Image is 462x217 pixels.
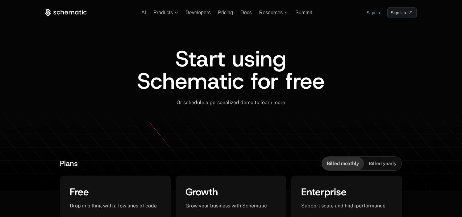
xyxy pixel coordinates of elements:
[327,160,359,167] span: Billed monthly
[367,8,380,18] a: Sign in
[185,203,267,209] span: Grow your business with Schematic
[70,203,157,209] span: Drop in billing with a few lines of code
[70,185,89,198] span: Free
[185,10,210,15] a: Developers
[240,10,252,15] a: Docs
[369,160,397,167] span: Billed yearly
[185,185,218,198] span: Growth
[153,10,173,15] span: Products
[141,10,146,15] a: AI
[391,10,406,16] span: Sign Up
[177,100,285,105] span: Or schedule a personalized demo to learn more
[387,7,417,18] a: [object Object]
[301,185,347,198] span: Enterprise
[301,203,385,209] span: Support scale and high performance
[218,10,233,15] a: Pricing
[60,159,78,168] span: Plans
[259,10,283,15] span: Resources
[137,44,325,96] span: Start using Schematic for free
[295,10,312,15] a: Summit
